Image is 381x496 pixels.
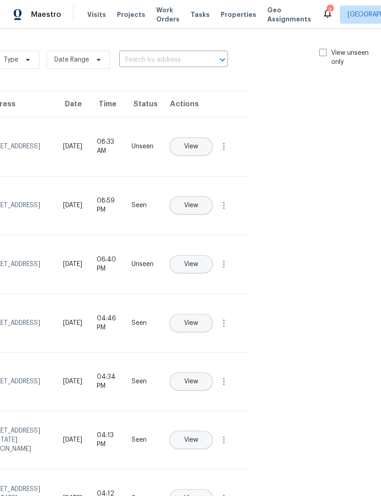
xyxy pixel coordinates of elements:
[132,260,153,269] div: Unseen
[132,435,153,444] div: Seen
[54,55,89,64] span: Date Range
[156,5,180,24] span: Work Orders
[184,261,198,268] span: View
[63,260,82,269] div: [DATE]
[63,142,82,151] div: [DATE]
[63,201,82,210] div: [DATE]
[124,91,161,117] th: Status
[63,435,82,444] div: [DATE]
[132,318,153,328] div: Seen
[97,196,117,214] div: 08:59 PM
[132,201,153,210] div: Seen
[97,255,117,273] div: 06:40 PM
[169,137,213,156] button: View
[169,255,213,273] button: View
[117,10,145,19] span: Projects
[87,10,106,19] span: Visits
[184,202,198,209] span: View
[97,372,117,391] div: 04:34 PM
[119,53,202,67] input: Search by address
[63,377,82,386] div: [DATE]
[161,91,249,117] th: Actions
[97,431,117,449] div: 04:13 PM
[169,196,213,214] button: View
[4,55,18,64] span: Type
[184,320,198,327] span: View
[190,11,210,18] span: Tasks
[327,5,333,15] div: 2
[184,143,198,150] span: View
[97,137,117,156] div: 08:33 AM
[216,53,229,66] button: Open
[31,10,61,19] span: Maestro
[221,10,256,19] span: Properties
[90,91,124,117] th: Time
[184,437,198,444] span: View
[169,372,213,391] button: View
[132,377,153,386] div: Seen
[63,318,82,328] div: [DATE]
[169,431,213,449] button: View
[184,378,198,385] span: View
[56,91,90,117] th: Date
[132,142,153,151] div: Unseen
[97,314,117,332] div: 04:46 PM
[169,314,213,332] button: View
[267,5,311,24] span: Geo Assignments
